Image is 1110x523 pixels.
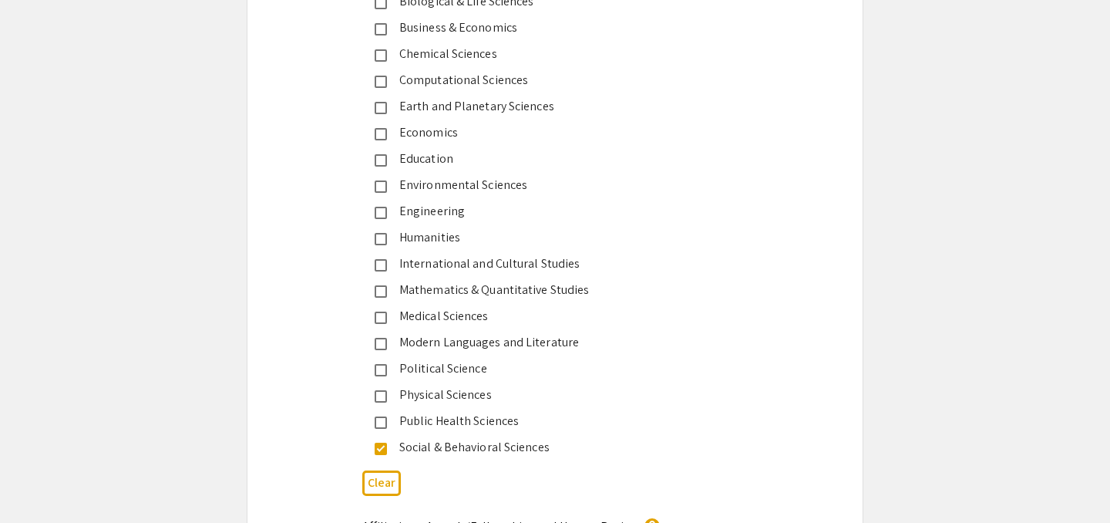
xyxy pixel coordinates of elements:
div: Business & Economics [387,19,711,37]
div: Computational Sciences [387,71,711,89]
div: Public Health Sciences [387,412,711,430]
div: Education [387,150,711,168]
button: Clear [362,471,401,496]
div: Economics [387,123,711,142]
iframe: Chat [12,454,66,511]
div: Earth and Planetary Sciences [387,97,711,116]
div: Physical Sciences [387,386,711,404]
div: Mathematics & Quantitative Studies [387,281,711,299]
div: International and Cultural Studies [387,255,711,273]
div: Environmental Sciences [387,176,711,194]
div: Medical Sciences [387,307,711,326]
div: Modern Languages and Literature [387,333,711,352]
div: Chemical Sciences [387,45,711,63]
div: Social & Behavioral Sciences [387,438,711,457]
div: Political Science [387,359,711,378]
div: Humanities [387,228,711,247]
div: Engineering [387,202,711,221]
